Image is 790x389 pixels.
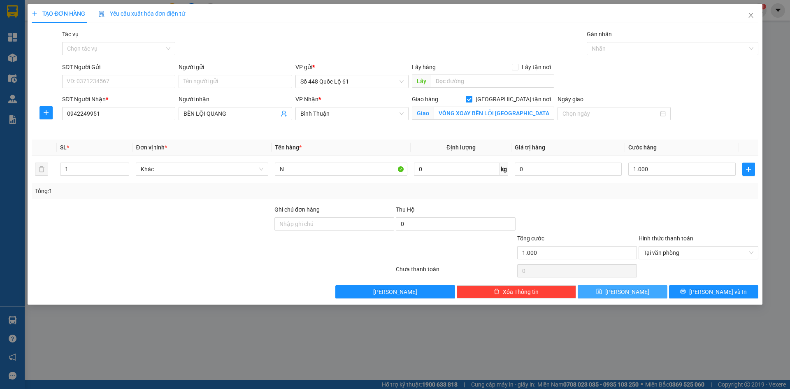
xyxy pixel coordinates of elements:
label: Tác vụ [62,31,79,37]
input: Ngày giao [562,109,658,118]
span: Lấy hàng [412,64,436,70]
div: Chưa thanh toán [395,265,516,279]
span: Tên hàng [275,144,302,151]
input: Ghi chú đơn hàng [274,217,394,231]
div: VP gửi [295,63,409,72]
div: SĐT Người Nhận [62,95,175,104]
label: Ghi chú đơn hàng [274,206,320,213]
button: plus [39,106,53,119]
span: plus [40,109,52,116]
button: save[PERSON_NAME] [578,285,667,298]
span: VP Nhận [295,96,318,102]
span: [PERSON_NAME] [605,287,649,296]
span: Xóa Thông tin [503,287,539,296]
span: Khác [141,163,263,175]
span: Giá trị hàng [515,144,545,151]
span: plus [743,166,755,172]
button: Close [739,4,762,27]
span: Lấy tận nơi [518,63,554,72]
button: [PERSON_NAME] [335,285,455,298]
span: [GEOGRAPHIC_DATA] tận nơi [472,95,554,104]
span: Giao hàng [412,96,438,102]
span: kg [500,163,508,176]
span: Thu Hộ [396,206,415,213]
span: TẠO ĐƠN HÀNG [32,10,85,17]
span: [PERSON_NAME] [373,287,417,296]
span: printer [680,289,686,295]
button: printer[PERSON_NAME] và In [669,285,758,298]
input: VD: Bàn, Ghế [275,163,407,176]
span: Đơn vị tính [136,144,167,151]
img: icon [98,11,105,17]
div: Người gửi [179,63,292,72]
label: Gán nhãn [587,31,612,37]
span: [PERSON_NAME] và In [689,287,747,296]
label: Hình thức thanh toán [639,235,693,242]
span: user-add [281,110,287,117]
span: Yêu cầu xuất hóa đơn điện tử [98,10,185,17]
label: Ngày giao [558,96,583,102]
span: Lấy [412,75,431,88]
div: Người nhận [179,95,292,104]
span: Số 448 Quốc Lộ 61 [300,75,404,88]
input: Dọc đường [431,75,554,88]
span: Tổng cước [517,235,544,242]
span: Tại văn phòng [644,247,753,259]
span: save [596,289,602,295]
span: delete [494,289,500,295]
button: plus [742,163,755,176]
div: Tổng: 1 [35,186,305,196]
span: Cước hàng [628,144,657,151]
input: 0 [515,163,622,176]
button: deleteXóa Thông tin [457,285,576,298]
span: SL [60,144,67,151]
span: Giao [412,107,434,120]
span: plus [32,11,37,16]
div: SĐT Người Gửi [62,63,175,72]
span: Định lượng [446,144,476,151]
input: Giao tận nơi [434,107,554,120]
span: Bình Thuận [300,107,404,120]
span: close [748,12,754,19]
button: delete [35,163,48,176]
